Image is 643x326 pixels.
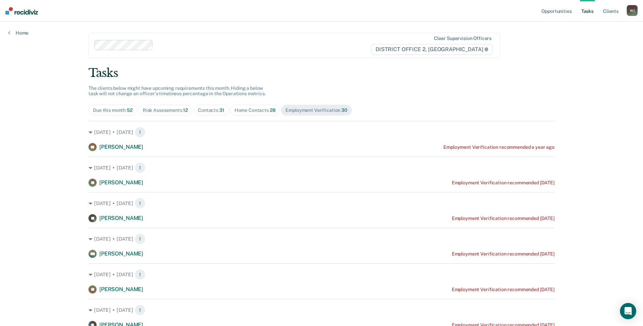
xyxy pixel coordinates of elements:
[135,305,145,315] span: 1
[5,7,38,15] img: Recidiviz
[341,107,347,113] span: 30
[99,286,143,292] span: [PERSON_NAME]
[135,127,145,138] span: 1
[452,216,555,221] div: Employment Verification recommended [DATE]
[93,107,133,113] div: Due this month
[127,107,133,113] span: 52
[88,269,555,280] div: [DATE] • [DATE] 1
[443,144,555,150] div: Employment Verification recommended a year ago
[135,162,145,173] span: 1
[88,85,266,97] span: The clients below might have upcoming requirements this month. Hiding a below task will not chang...
[183,107,188,113] span: 12
[88,66,555,80] div: Tasks
[99,179,143,186] span: [PERSON_NAME]
[88,233,555,244] div: [DATE] • [DATE] 1
[235,107,276,113] div: Home Contacts
[99,215,143,221] span: [PERSON_NAME]
[88,162,555,173] div: [DATE] • [DATE] 1
[452,180,555,186] div: Employment Verification recommended [DATE]
[135,233,145,244] span: 1
[8,30,28,36] a: Home
[219,107,224,113] span: 31
[285,107,347,113] div: Employment Verification
[620,303,636,319] div: Open Intercom Messenger
[143,107,188,113] div: Risk Assessments
[88,127,555,138] div: [DATE] • [DATE] 1
[627,5,638,16] div: W J
[198,107,224,113] div: Contacts
[99,144,143,150] span: [PERSON_NAME]
[99,250,143,257] span: [PERSON_NAME]
[88,305,555,315] div: [DATE] • [DATE] 1
[434,36,491,41] div: Clear supervision officers
[135,198,145,209] span: 1
[270,107,276,113] span: 28
[452,287,555,292] div: Employment Verification recommended [DATE]
[88,198,555,209] div: [DATE] • [DATE] 1
[135,269,145,280] span: 1
[371,44,493,55] span: DISTRICT OFFICE 2, [GEOGRAPHIC_DATA]
[627,5,638,16] button: WJ
[452,251,555,257] div: Employment Verification recommended [DATE]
